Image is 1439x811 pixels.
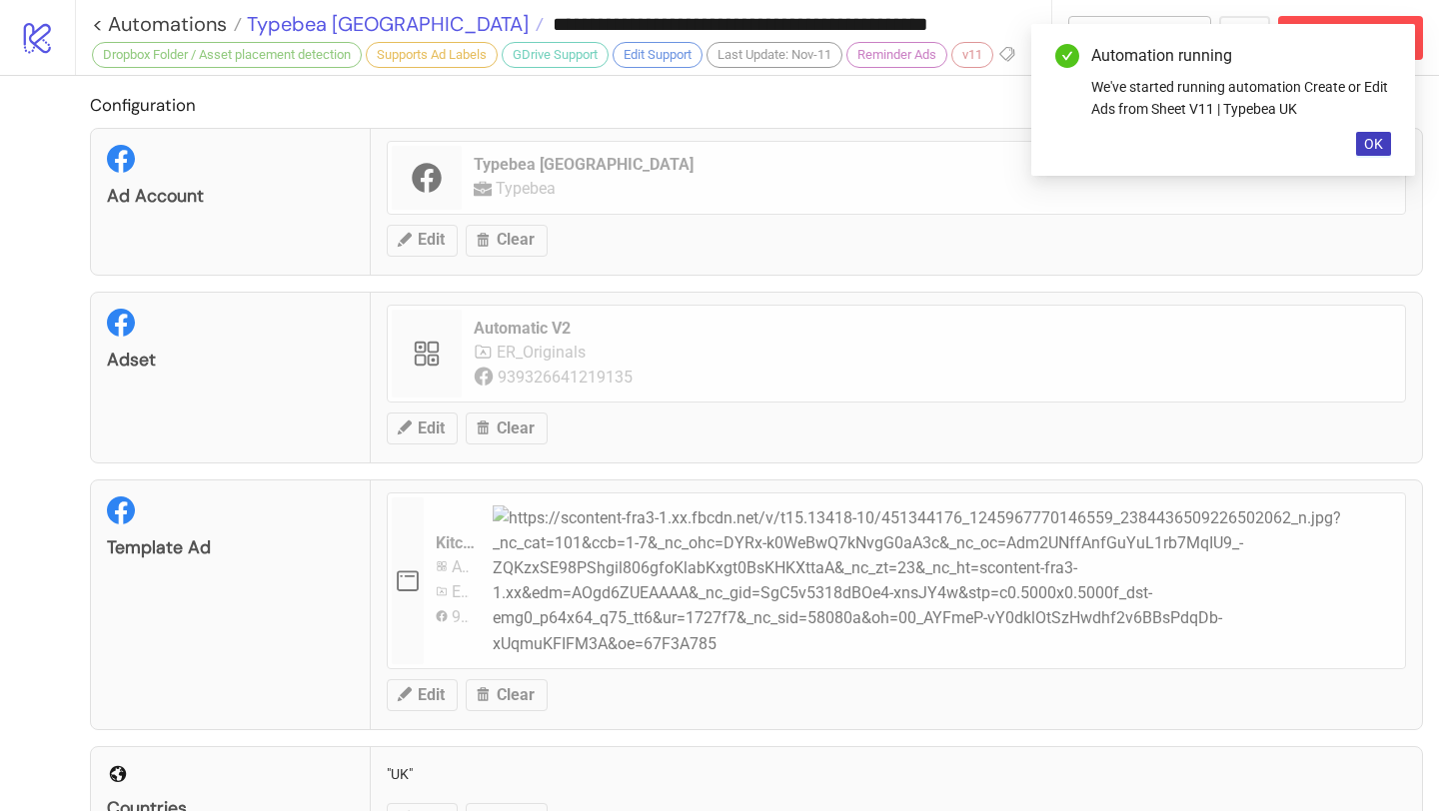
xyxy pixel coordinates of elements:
[1356,132,1391,156] button: OK
[1068,16,1212,60] button: To Builder
[1364,136,1383,152] span: OK
[366,42,498,68] div: Supports Ad Labels
[92,14,242,34] a: < Automations
[90,92,1423,118] h2: Configuration
[707,42,842,68] div: Last Update: Nov-11
[1219,16,1270,60] button: ...
[1091,76,1391,120] div: We've started running automation Create or Edit Ads from Sheet V11 | Typebea UK
[502,42,609,68] div: GDrive Support
[1091,44,1391,68] div: Automation running
[951,42,993,68] div: v11
[242,11,529,37] span: Typebea [GEOGRAPHIC_DATA]
[1278,16,1423,60] button: Abort Run
[1055,44,1079,68] span: check-circle
[846,42,947,68] div: Reminder Ads
[92,42,362,68] div: Dropbox Folder / Asset placement detection
[242,14,544,34] a: Typebea [GEOGRAPHIC_DATA]
[613,42,703,68] div: Edit Support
